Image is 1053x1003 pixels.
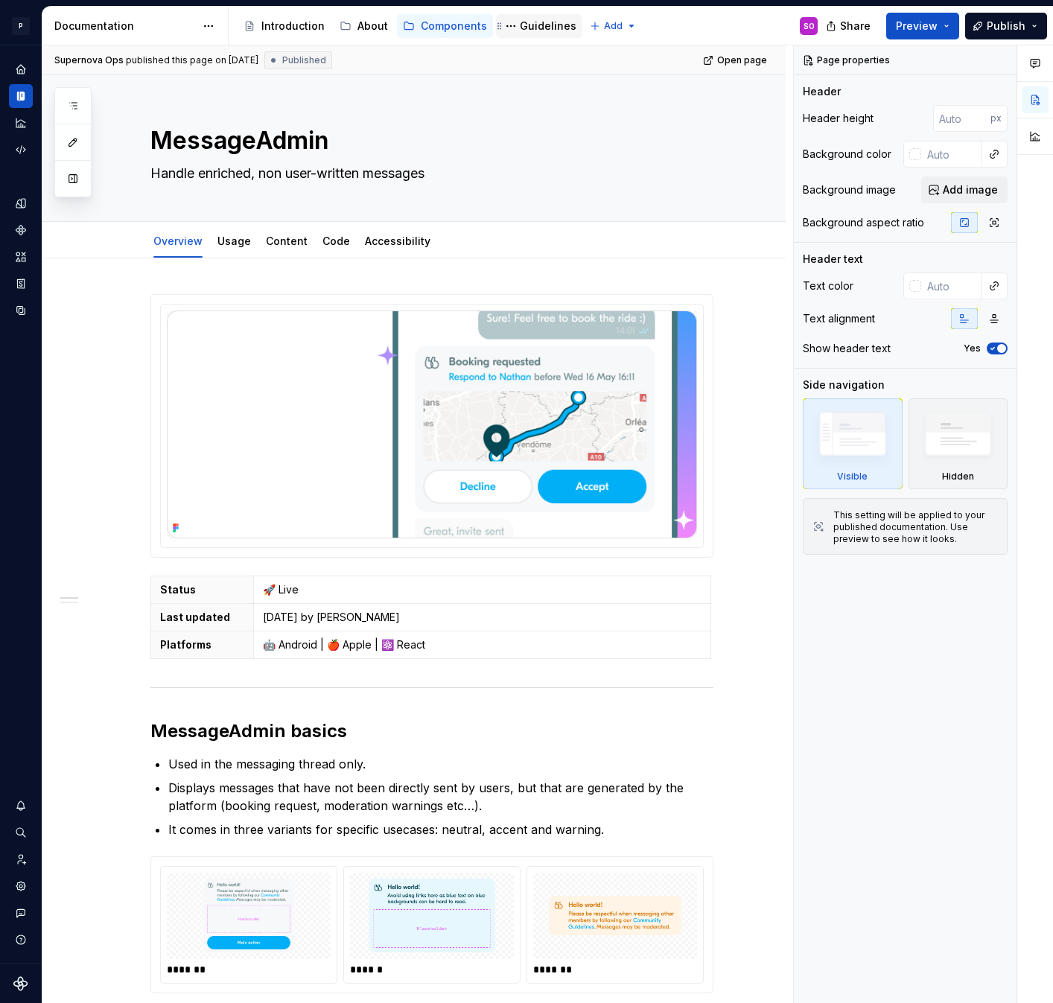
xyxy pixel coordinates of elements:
[9,901,33,925] button: Contact support
[147,162,710,185] textarea: Handle enriched, non user-written messages
[496,14,582,38] a: Guidelines
[604,20,623,32] span: Add
[397,14,493,38] a: Components
[9,299,33,322] a: Data sources
[160,610,244,625] p: Last updated
[933,105,990,132] input: Auto
[316,225,356,256] div: Code
[803,111,874,126] div: Header height
[803,378,885,392] div: Side navigation
[13,976,28,991] svg: Supernova Logo
[211,225,257,256] div: Usage
[3,10,39,42] button: P
[803,341,891,356] div: Show header text
[9,84,33,108] a: Documentation
[263,610,702,625] p: [DATE] by [PERSON_NAME]
[921,273,982,299] input: Auto
[261,19,325,34] div: Introduction
[12,17,30,35] div: P
[153,235,203,247] a: Overview
[585,16,641,36] button: Add
[803,311,875,326] div: Text alignment
[9,874,33,898] a: Settings
[9,218,33,242] a: Components
[238,11,582,41] div: Page tree
[168,755,713,773] p: Used in the messaging thread only.
[942,471,974,483] div: Hidden
[9,245,33,269] a: Assets
[357,19,388,34] div: About
[421,19,487,34] div: Components
[147,123,710,159] textarea: MessageAdmin
[217,235,251,247] a: Usage
[909,398,1008,489] div: Hidden
[965,13,1047,39] button: Publish
[365,235,430,247] a: Accessibility
[359,225,436,256] div: Accessibility
[54,19,195,34] div: Documentation
[840,19,871,34] span: Share
[126,54,258,66] div: published this page on [DATE]
[804,20,815,32] div: SO
[987,19,1025,34] span: Publish
[9,847,33,871] a: Invite team
[168,779,713,815] p: Displays messages that have not been directly sent by users, but that are generated by the platfo...
[990,112,1002,124] p: px
[150,719,713,743] h2: MessageAdmin basics
[803,84,841,99] div: Header
[263,582,702,597] p: 🚀 Live
[964,343,981,354] label: Yes
[803,182,896,197] div: Background image
[699,50,774,71] a: Open page
[943,182,998,197] span: Add image
[833,509,998,545] div: This setting will be applied to your published documentation. Use preview to see how it looks.
[921,176,1008,203] button: Add image
[160,582,244,597] p: Status
[260,225,314,256] div: Content
[896,19,938,34] span: Preview
[334,14,394,38] a: About
[9,191,33,215] a: Design tokens
[9,57,33,81] a: Home
[266,235,308,247] a: Content
[803,252,863,267] div: Header text
[803,398,903,489] div: Visible
[9,111,33,135] a: Analytics
[238,14,331,38] a: Introduction
[520,19,576,34] div: Guidelines
[54,54,124,66] span: Supernova Ops
[263,637,702,652] p: 🤖 Android | 🍎 Apple | ⚛️ React
[837,471,868,483] div: Visible
[168,821,713,838] p: It comes in three variants for specific usecases: neutral, accent and warning.
[803,147,891,162] div: Background color
[803,215,924,230] div: Background aspect ratio
[9,272,33,296] a: Storybook stories
[9,821,33,844] button: Search ⌘K
[147,225,209,256] div: Overview
[160,637,244,652] p: Platforms
[282,54,326,66] span: Published
[322,235,350,247] a: Code
[818,13,880,39] button: Share
[886,13,959,39] button: Preview
[717,54,767,66] span: Open page
[9,794,33,818] button: Notifications
[9,138,33,162] a: Code automation
[803,278,853,293] div: Text color
[921,141,982,168] input: Auto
